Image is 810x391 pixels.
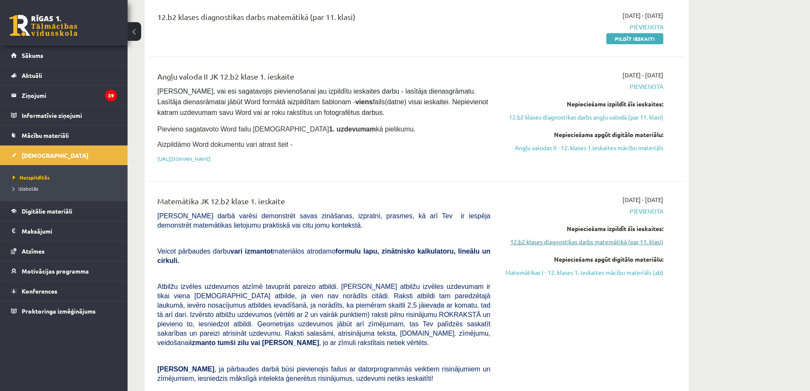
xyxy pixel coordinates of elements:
a: Motivācijas programma [11,261,117,281]
div: Nepieciešams apgūt digitālo materiālu: [503,255,663,264]
span: Mācību materiāli [22,131,69,139]
a: Ziņojumi39 [11,86,117,105]
span: Veicot pārbaudes darbu materiālos atrodamo [157,248,490,264]
span: Neizpildītās [13,174,50,181]
a: Mācību materiāli [11,126,117,145]
span: , ja pārbaudes darbā būsi pievienojis failus ar datorprogrammās veiktiem risinājumiem un zīmējumi... [157,365,490,382]
div: 12.b2 klases diagnostikas darbs matemātikā (par 11. klasi) [157,11,490,27]
span: Sākums [22,51,43,59]
legend: Maksājumi [22,221,117,241]
a: Sākums [11,46,117,65]
b: formulu lapu, zinātnisko kalkulatoru, lineālu un cirkuli. [157,248,490,264]
span: [PERSON_NAME] darbā varēsi demonstrēt savas zināšanas, izpratni, prasmes, kā arī Tev ir iespēja d... [157,212,490,229]
span: Pievienota [503,207,663,216]
a: Izlabotās [13,185,119,192]
b: izmanto [190,339,216,346]
a: Pildīt ieskaiti [606,33,663,44]
div: Angļu valoda II JK 12.b2 klase 1. ieskaite [157,71,490,86]
span: Atzīmes [22,247,45,255]
span: [DATE] - [DATE] [622,195,663,204]
div: Matemātika JK 12.b2 klase 1. ieskaite [157,195,490,211]
a: Digitālie materiāli [11,201,117,221]
a: [DEMOGRAPHIC_DATA] [11,146,117,165]
b: tumši zilu vai [PERSON_NAME] [217,339,319,346]
span: Aktuāli [22,71,42,79]
span: [DEMOGRAPHIC_DATA] [22,151,88,159]
a: [URL][DOMAIN_NAME] [157,155,210,162]
a: Aktuāli [11,66,117,85]
a: Rīgas 1. Tālmācības vidusskola [9,15,77,36]
i: 39 [105,90,117,101]
a: Atzīmes [11,241,117,261]
a: 12.b2 klases diagnostikas darbs matemātikā (par 11. klasi) [503,237,663,246]
a: Matemātikas I - 12. klases 1. ieskaites mācību materiāls (ab) [503,268,663,277]
b: vari izmantot [230,248,273,255]
strong: 1. uzdevumam [329,126,376,133]
span: Pievienota [503,23,663,31]
a: Maksājumi [11,221,117,241]
span: Pievienota [503,82,663,91]
span: Izlabotās [13,185,38,192]
span: Motivācijas programma [22,267,89,275]
span: Aizpildāmo Word dokumentu vari atrast šeit - [157,141,293,148]
a: Proktoringa izmēģinājums [11,301,117,321]
span: Proktoringa izmēģinājums [22,307,96,315]
a: Informatīvie ziņojumi [11,106,117,125]
a: 12.b2 klases diagnostikas darbs angļu valodā (par 11. klasi) [503,113,663,122]
legend: Informatīvie ziņojumi [22,106,117,125]
span: [DATE] - [DATE] [622,71,663,80]
div: Nepieciešams apgūt digitālo materiālu: [503,130,663,139]
span: Digitālie materiāli [22,207,72,215]
span: Konferences [22,287,57,295]
span: [PERSON_NAME] [157,365,214,373]
div: Nepieciešams izpildīt šīs ieskaites: [503,224,663,233]
span: [DATE] - [DATE] [622,11,663,20]
span: Pievieno sagatavoto Word failu [DEMOGRAPHIC_DATA] kā pielikumu. [157,126,415,133]
div: Nepieciešams izpildīt šīs ieskaites: [503,100,663,108]
strong: viens [355,98,373,106]
span: [PERSON_NAME], vai esi sagatavojis pievienošanai jau izpildītu ieskaites darbu - lasītāja dienasg... [157,88,490,116]
span: Atbilžu izvēles uzdevumos atzīmē tavuprāt pareizo atbildi. [PERSON_NAME] atbilžu izvēles uzdevuma... [157,283,490,346]
a: Angļu valodas II - 12. klases 1.ieskaites mācību materiāls [503,143,663,152]
a: Neizpildītās [13,174,119,181]
a: Konferences [11,281,117,301]
legend: Ziņojumi [22,86,117,105]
